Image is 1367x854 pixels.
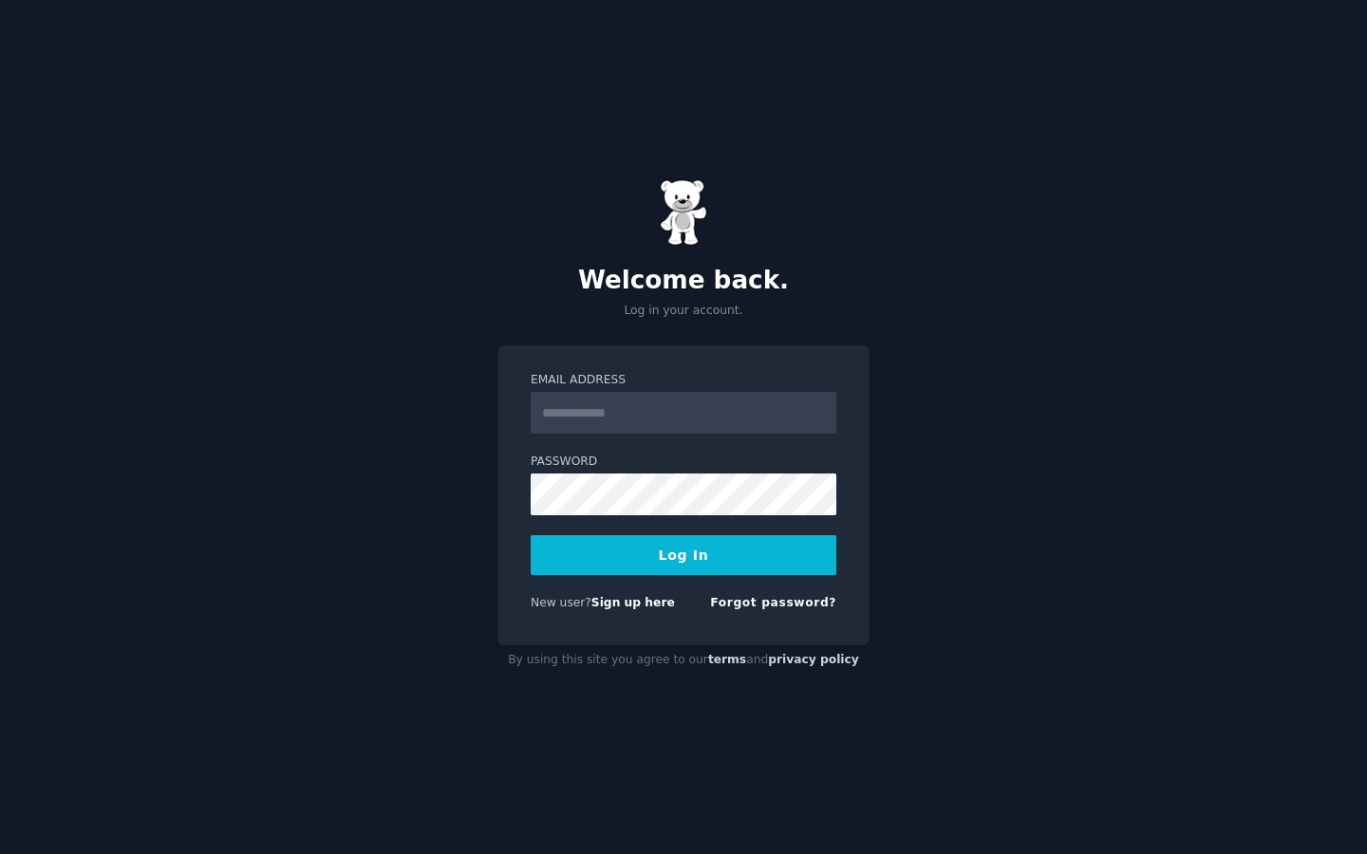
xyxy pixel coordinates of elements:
button: Log In [531,535,836,575]
img: Gummy Bear [660,179,707,246]
h2: Welcome back. [497,266,870,296]
label: Email Address [531,372,836,389]
a: Sign up here [591,596,675,609]
div: By using this site you agree to our and [497,645,870,676]
a: terms [708,653,746,666]
span: New user? [531,596,591,609]
a: privacy policy [768,653,859,666]
p: Log in your account. [497,303,870,320]
a: Forgot password? [710,596,836,609]
label: Password [531,454,836,471]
